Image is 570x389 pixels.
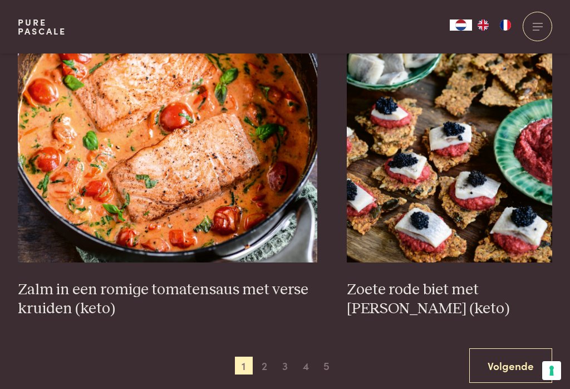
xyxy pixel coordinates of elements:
[450,20,472,31] div: Language
[472,20,494,31] a: EN
[542,361,561,380] button: Uw voorkeuren voor toestemming voor trackingtechnologieën
[255,357,273,375] span: 2
[18,18,66,36] a: PurePascale
[18,280,317,319] h3: Zalm in een romige tomatensaus met verse kruiden (keto)
[276,357,294,375] span: 3
[235,357,253,375] span: 1
[494,20,517,31] a: FR
[317,357,335,375] span: 5
[347,40,552,262] img: Zoete rode biet met zure haring (keto)
[347,40,552,319] a: Zoete rode biet met zure haring (keto) Zoete rode biet met [PERSON_NAME] (keto)
[472,20,517,31] ul: Language list
[469,348,552,383] a: Volgende
[297,357,315,375] span: 4
[450,20,472,31] a: NL
[18,40,317,262] img: Zalm in een romige tomatensaus met verse kruiden (keto)
[347,280,552,319] h3: Zoete rode biet met [PERSON_NAME] (keto)
[18,40,317,319] a: Zalm in een romige tomatensaus met verse kruiden (keto) Zalm in een romige tomatensaus met verse ...
[450,20,517,31] aside: Language selected: Nederlands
